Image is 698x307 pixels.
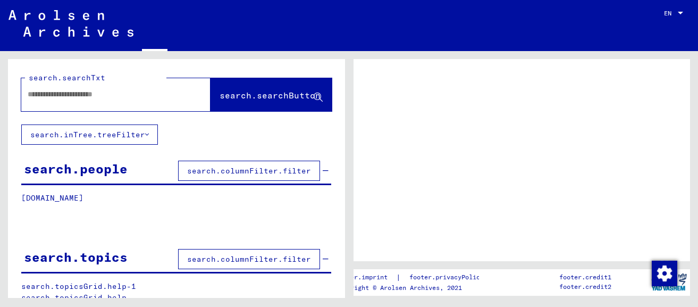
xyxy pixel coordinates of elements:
[651,260,677,286] div: Change consent
[29,73,105,82] mat-label: search.searchTxt
[178,161,320,181] button: search.columnFilter.filter
[664,10,676,17] span: EN
[559,282,611,292] p: footer.credit2
[335,272,497,283] div: |
[9,10,133,37] img: Arolsen_neg.svg
[559,272,611,282] p: footer.credit1
[652,261,677,286] img: Change consent
[649,269,689,295] img: yv_logo.png
[24,247,128,267] div: search.topics
[211,78,332,111] button: search.searchButton
[335,272,396,283] a: footer.imprint
[178,249,320,269] button: search.columnFilter.filter
[24,159,128,178] div: search.people
[21,193,331,204] p: [DOMAIN_NAME]
[187,166,311,176] span: search.columnFilter.filter
[401,272,497,283] a: footer.privacyPolicy
[335,283,497,293] p: Copyright © Arolsen Archives, 2021
[187,254,311,264] span: search.columnFilter.filter
[21,125,158,145] button: search.inTree.treeFilter
[220,90,321,101] span: search.searchButton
